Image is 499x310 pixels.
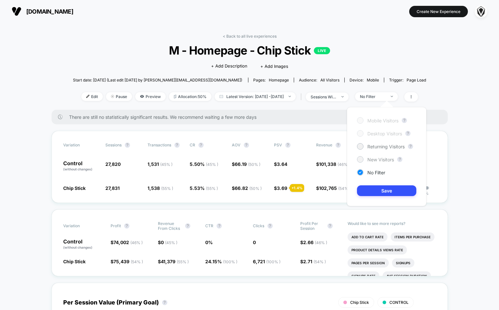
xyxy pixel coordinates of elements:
button: ? [327,223,333,229]
span: Transactions [148,143,171,147]
p: Control [63,161,99,172]
button: ppic [473,5,489,18]
button: ? [408,144,413,149]
span: Latest Version: [DATE] - [DATE] [215,92,296,101]
li: Pages Per Session [348,258,389,267]
span: 2.71 [303,259,326,264]
span: ( 45 % ) [160,162,172,167]
span: Variation [63,143,99,148]
span: ( 46 % ) [130,240,143,245]
span: $ [158,259,189,264]
span: $ [274,161,287,167]
span: CR [190,143,195,147]
span: mobile [367,78,379,82]
span: 0 [161,240,177,245]
span: $ [316,161,350,167]
img: rebalance [174,95,176,98]
span: ( 45 % ) [206,162,218,167]
span: Clicks [253,223,264,228]
button: Save [357,185,416,196]
span: ( 50 % ) [249,186,262,191]
button: ? [402,118,407,123]
button: ? [124,223,129,229]
span: + Add Description [211,63,247,69]
button: ? [397,157,402,162]
span: Desktop Visitors [367,131,402,136]
span: homepage [269,78,289,82]
div: Trigger: [389,78,426,82]
span: Preview [135,92,166,101]
div: sessions with impression [311,94,337,99]
li: Add To Cart Rate [348,232,387,242]
button: ? [405,131,410,136]
span: Sessions [105,143,122,147]
span: 101,338 [319,161,350,167]
li: Signups Rate [348,271,379,280]
span: New Visitors [367,157,394,162]
span: 27,831 [105,185,120,191]
span: 3.64 [277,161,287,167]
span: 0 % [205,240,213,245]
img: end [391,96,393,97]
span: ( 46 % ) [315,240,327,245]
span: Page Load [407,78,426,82]
span: 102,765 [319,185,350,191]
span: M - Homepage - Chip Stick [91,43,409,57]
span: Pause [106,92,132,101]
span: AOV [232,143,241,147]
button: [DOMAIN_NAME] [10,6,75,17]
span: 3.69 [277,185,287,191]
span: ( 54 % ) [131,259,143,264]
span: 24.15 % [205,259,237,264]
div: + 1.4 % [290,184,304,192]
span: Chip Stick [63,259,86,264]
span: Profit Per Session [300,221,324,231]
span: Device: [344,78,384,82]
button: ? [217,223,222,229]
span: $ [274,185,287,191]
span: ( 55 % ) [206,186,218,191]
span: $ [158,240,177,245]
div: No Filter [360,94,386,99]
span: There are still no statistically significant results. We recommend waiting a few more days [69,114,435,120]
span: 75,439 [113,259,143,264]
span: ( 45 % ) [165,240,177,245]
span: 66.82 [235,185,262,191]
span: 5.50 % [190,161,218,167]
span: | [299,92,306,102]
span: $ [111,259,143,264]
span: ( 55 % ) [177,259,189,264]
span: + Add Images [260,64,288,69]
p: Would like to see more reports? [348,221,436,226]
span: ( 100 % ) [223,259,237,264]
button: ? [185,223,190,229]
img: Visually logo [12,6,21,16]
span: 66.19 [235,161,260,167]
span: Revenue [316,143,332,147]
button: ? [336,143,341,148]
span: ( 55 % ) [161,186,173,191]
li: Signups [392,258,414,267]
span: $ [316,185,350,191]
span: 27,820 [105,161,121,167]
p: LIVE [314,47,330,54]
span: Profit [111,223,121,228]
span: Chip Stick [63,185,86,191]
span: Returning Visitors [367,144,405,149]
span: $ [232,185,262,191]
span: [DOMAIN_NAME] [26,8,73,15]
span: $ [300,259,326,264]
span: 0 [253,240,256,245]
img: end [341,96,344,97]
span: Revenue From Clicks [158,221,182,231]
span: CONTROL [389,300,409,305]
button: ? [285,143,291,148]
span: 6,721 [253,259,280,264]
span: Edit [81,92,103,101]
span: ( 54 % ) [338,186,350,191]
span: Variation [63,221,99,231]
span: (without changes) [63,167,92,171]
div: Pages: [253,78,289,82]
a: < Back to all live experiences [223,34,277,39]
li: Items Per Purchase [391,232,434,242]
